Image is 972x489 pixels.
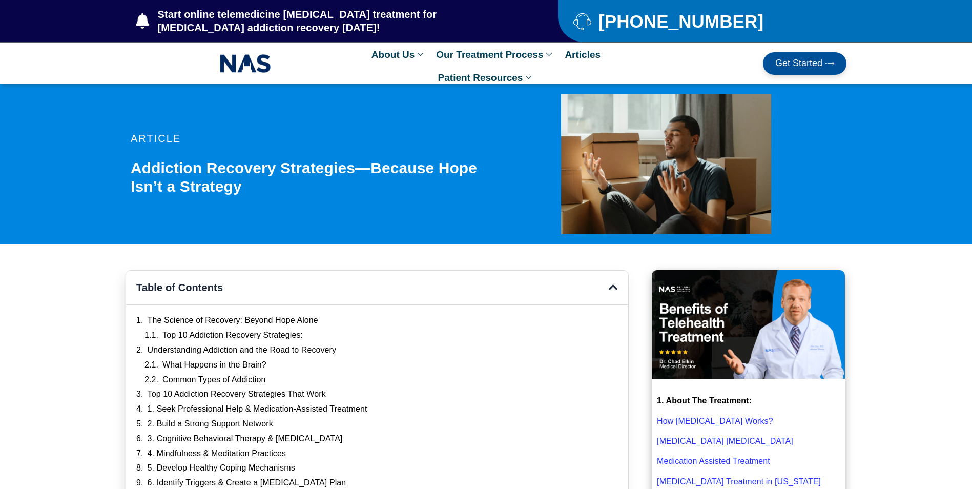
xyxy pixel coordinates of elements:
[131,133,491,144] p: article
[596,15,763,28] span: [PHONE_NUMBER]
[560,43,606,66] a: Articles
[148,404,367,415] a: 1. Seek Professional Help & Medication-Assisted Treatment
[657,477,821,486] a: [MEDICAL_DATA] Treatment in [US_STATE]
[366,43,431,66] a: About Us
[657,457,770,465] a: Medication Assisted Treatment
[609,282,618,293] div: Close table of contents
[220,52,271,75] img: NAS_email_signature-removebg-preview.png
[131,159,491,196] h1: Addiction Recovery Strategies—Because Hope Isn’t a Strategy
[155,8,518,34] span: Start online telemedicine [MEDICAL_DATA] treatment for [MEDICAL_DATA] addiction recovery [DATE]!
[561,94,771,234] img: Guy in black shirt, meditating on the floor
[162,330,303,341] a: Top 10 Addiction Recovery Strategies:
[657,417,773,425] a: How [MEDICAL_DATA] Works?
[136,281,609,294] h4: Table of Contents
[148,478,346,488] a: 6. Identify Triggers & Create a [MEDICAL_DATA] Plan
[148,449,286,459] a: 4. Mindfulness & Meditation Practices
[433,66,540,89] a: Patient Resources
[763,52,846,75] a: Get Started
[148,434,343,444] a: 3. Cognitive Behavioral Therapy & [MEDICAL_DATA]
[148,389,326,400] a: Top 10 Addiction Recovery Strategies That Work
[573,12,821,30] a: [PHONE_NUMBER]
[162,375,265,385] a: Common Types of Addiction
[148,345,337,356] a: Understanding Addiction and the Road to Recovery
[136,8,517,34] a: Start online telemedicine [MEDICAL_DATA] treatment for [MEDICAL_DATA] addiction recovery [DATE]!
[148,463,295,474] a: 5. Develop Healthy Coping Mechanisms
[652,270,845,379] img: Benefits of Telehealth Suboxone Treatment that you should know
[148,315,318,326] a: The Science of Recovery: Beyond Hope Alone
[148,419,273,430] a: 2. Build a Strong Support Network
[657,437,793,445] a: [MEDICAL_DATA] [MEDICAL_DATA]
[431,43,560,66] a: Our Treatment Process
[657,396,752,405] strong: 1. About The Treatment:
[775,58,822,69] span: Get Started
[162,360,266,371] a: What Happens in the Brain?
